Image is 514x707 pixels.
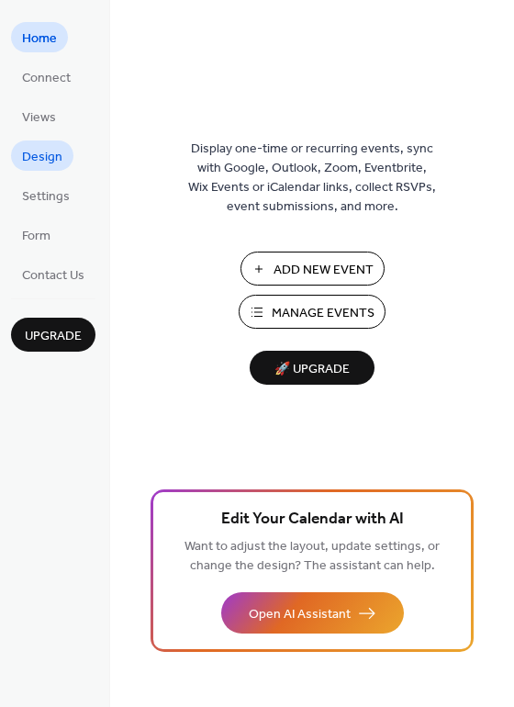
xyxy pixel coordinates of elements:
a: Form [11,219,61,250]
span: 🚀 Upgrade [261,357,363,382]
a: Design [11,140,73,171]
span: Connect [22,69,71,88]
button: Upgrade [11,318,95,352]
span: Contact Us [22,266,84,286]
a: Contact Us [11,259,95,289]
button: Open AI Assistant [221,592,404,634]
span: Display one-time or recurring events, sync with Google, Outlook, Zoom, Eventbrite, Wix Events or ... [188,140,436,217]
button: Add New Event [240,252,385,286]
span: Want to adjust the layout, update settings, or change the design? The assistant can help. [184,534,440,578]
span: Home [22,29,57,49]
span: Upgrade [25,327,82,346]
span: Edit Your Calendar with AI [221,507,404,533]
a: Settings [11,180,81,210]
span: Views [22,108,56,128]
span: Settings [22,187,70,207]
button: 🚀 Upgrade [250,351,374,385]
button: Manage Events [239,295,385,329]
span: Add New Event [274,261,374,280]
span: Open AI Assistant [249,605,351,624]
span: Design [22,148,62,167]
a: Views [11,101,67,131]
a: Home [11,22,68,52]
a: Connect [11,62,82,92]
span: Manage Events [272,304,374,323]
span: Form [22,227,50,246]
